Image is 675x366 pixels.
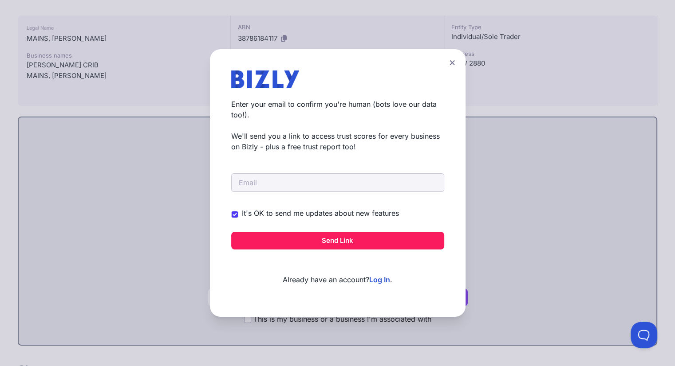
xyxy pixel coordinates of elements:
[231,131,444,152] p: We'll send you a link to access trust scores for every business on Bizly - plus a free trust repo...
[231,260,444,285] p: Already have an account? .
[231,99,444,120] p: Enter your email to confirm you're human (bots love our data too!).
[631,322,657,348] iframe: Toggle Customer Support
[369,275,390,284] a: Log In
[231,173,444,192] input: Email
[242,208,399,218] label: It's OK to send me updates about new features
[231,232,444,249] button: Send Link
[231,70,300,88] img: bizly_logo.svg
